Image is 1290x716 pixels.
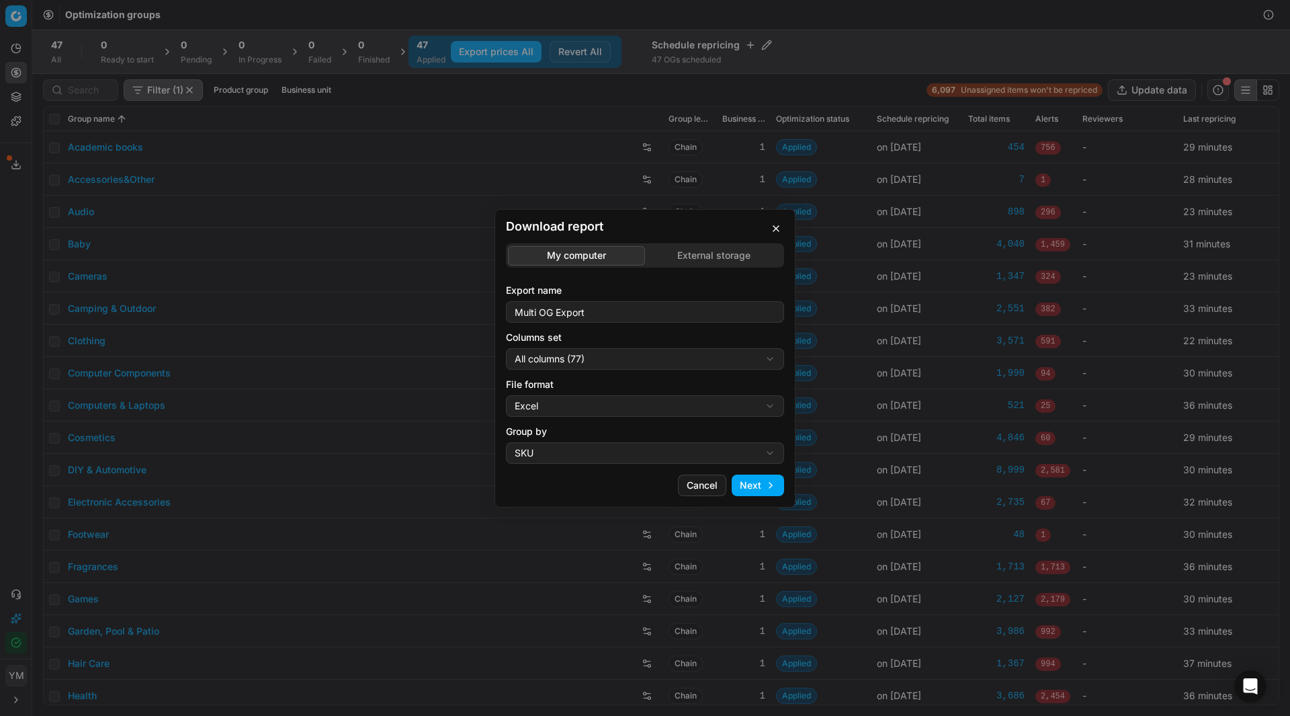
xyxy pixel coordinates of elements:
label: Group by [506,425,784,438]
label: File format [506,378,784,391]
h2: Download report [506,221,784,233]
label: Export name [506,284,784,297]
button: External storage [645,245,782,265]
button: Next [732,475,784,496]
button: My computer [508,245,645,265]
button: Cancel [678,475,726,496]
label: Columns set [506,331,784,344]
